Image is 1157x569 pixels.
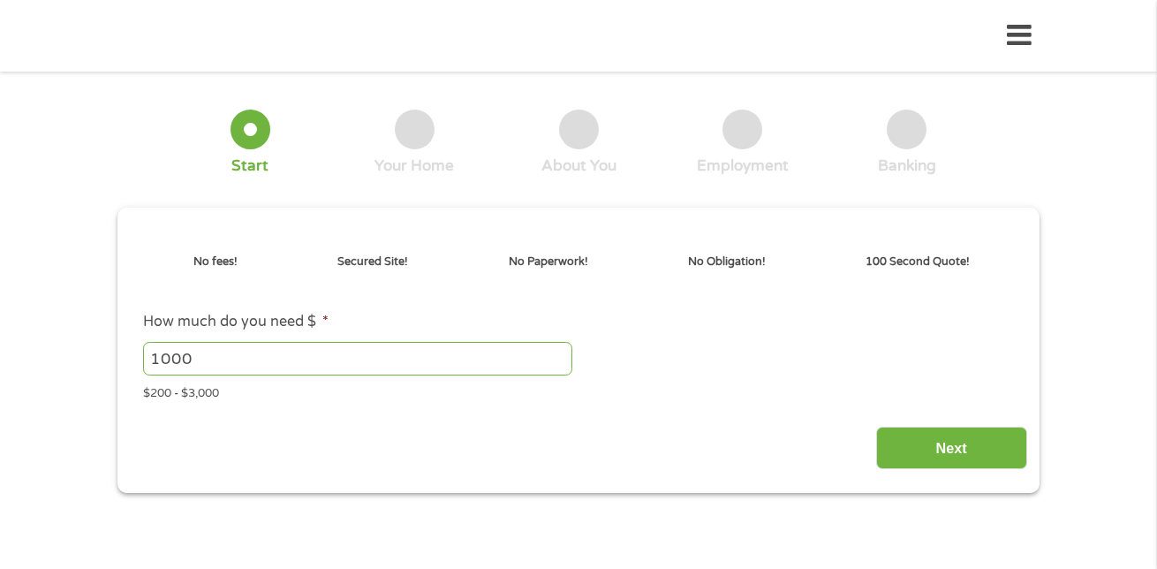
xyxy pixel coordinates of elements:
div: Banking [878,156,936,176]
p: No Paperwork! [509,254,588,270]
div: $200 - $3,000 [143,379,1014,403]
div: About You [541,156,616,176]
p: 100 Second Quote! [866,254,970,270]
div: Employment [697,156,789,176]
p: No Obligation! [688,254,766,270]
label: How much do you need $ [143,313,329,331]
input: Next [876,427,1027,470]
div: Your Home [374,156,454,176]
p: No fees! [193,254,238,270]
div: Start [231,156,268,176]
p: Secured Site! [337,254,408,270]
